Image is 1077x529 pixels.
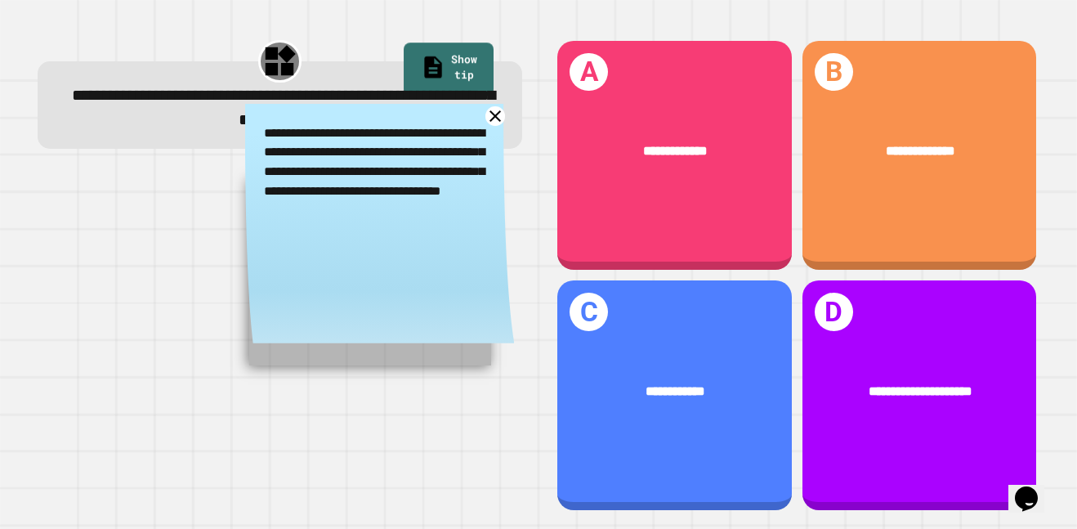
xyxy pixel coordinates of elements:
[570,53,608,92] h1: A
[570,293,608,331] h1: C
[1008,464,1061,513] iframe: chat widget
[815,293,853,331] h1: D
[404,43,494,96] a: Show tip
[815,53,853,92] h1: B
